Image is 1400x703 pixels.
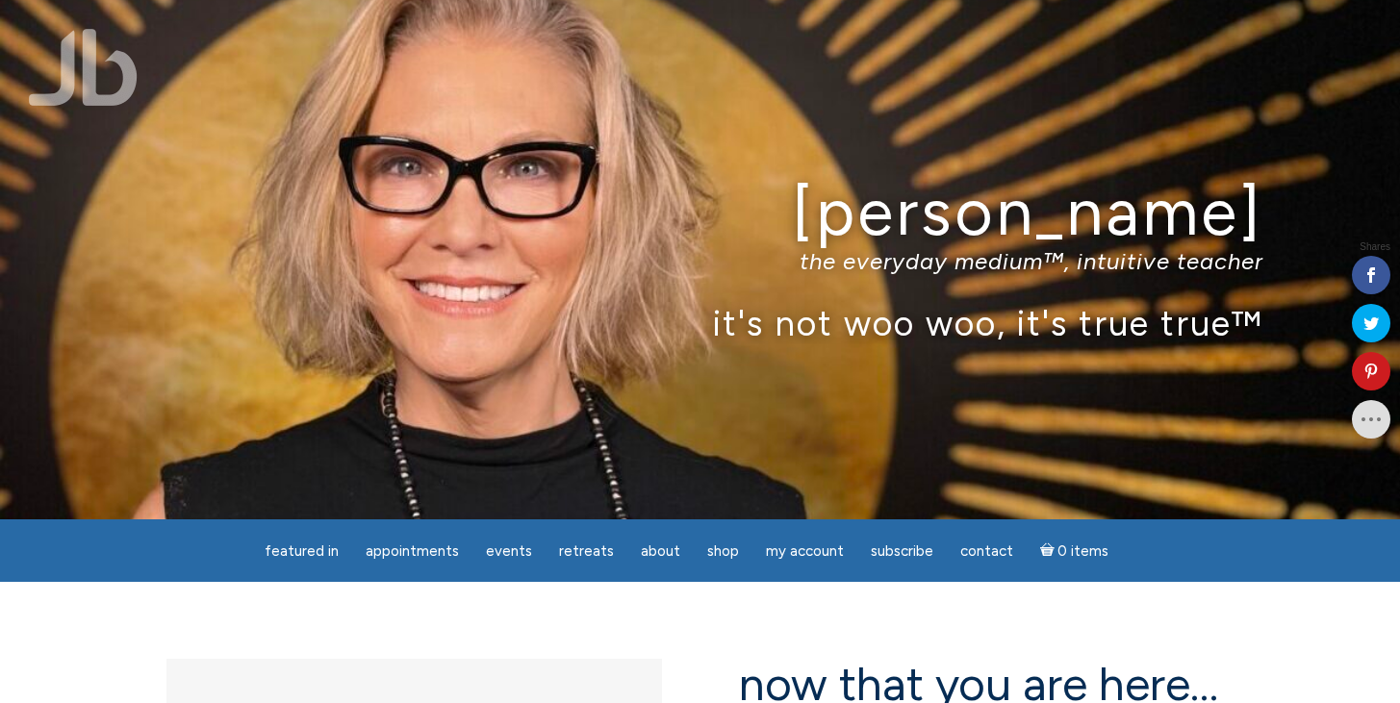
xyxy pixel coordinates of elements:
[629,533,692,570] a: About
[707,542,739,560] span: Shop
[138,302,1263,343] p: it's not woo woo, it's true true™
[138,247,1263,275] p: the everyday medium™, intuitive teacher
[1029,531,1121,570] a: Cart0 items
[1057,544,1108,559] span: 0 items
[960,542,1013,560] span: Contact
[29,29,138,106] img: Jamie Butler. The Everyday Medium
[265,542,339,560] span: featured in
[754,533,855,570] a: My Account
[1360,242,1390,252] span: Shares
[486,542,532,560] span: Events
[366,542,459,560] span: Appointments
[641,542,680,560] span: About
[949,533,1025,570] a: Contact
[559,542,614,560] span: Retreats
[253,533,350,570] a: featured in
[696,533,751,570] a: Shop
[138,176,1263,248] h1: [PERSON_NAME]
[474,533,544,570] a: Events
[547,533,625,570] a: Retreats
[871,542,933,560] span: Subscribe
[859,533,945,570] a: Subscribe
[354,533,471,570] a: Appointments
[766,542,844,560] span: My Account
[1040,542,1058,560] i: Cart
